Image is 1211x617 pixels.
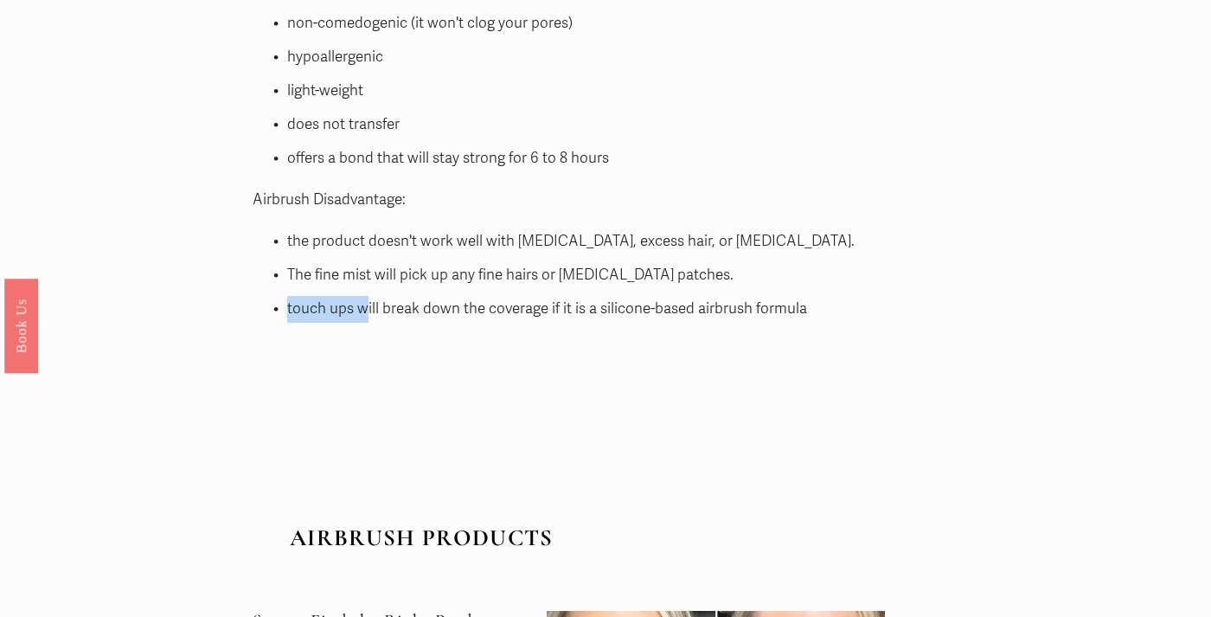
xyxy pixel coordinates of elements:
[287,296,886,323] p: touch ups will break down the coverage if it is a silicone-based airbrush formula
[287,44,886,71] p: hypoallergenic
[287,262,886,289] p: The fine mist will pick up any fine hairs or [MEDICAL_DATA] patches.
[253,187,886,214] p: Airbrush Disadvantage:
[287,145,886,172] p: offers a bond that will stay strong for 6 to 8 hours
[287,112,886,138] p: does not transfer
[4,278,38,372] a: Book Us
[287,228,886,255] p: the product doesn't work well with [MEDICAL_DATA], excess hair, or [MEDICAL_DATA].
[287,78,886,105] p: light-weight
[287,10,886,37] p: non-comedogenic (it won't clog your pores)
[290,524,554,552] strong: AIRBRUSH PRODUCTS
